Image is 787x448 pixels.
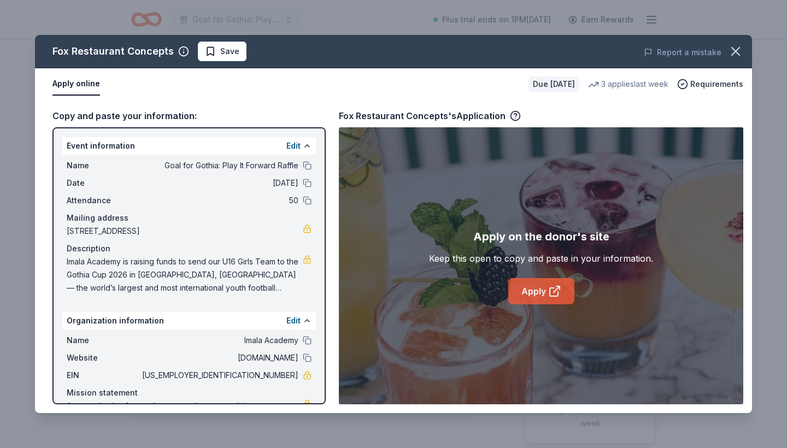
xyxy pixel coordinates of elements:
[67,351,140,364] span: Website
[140,351,298,364] span: [DOMAIN_NAME]
[429,252,653,265] div: Keep this open to copy and paste in your information.
[508,278,574,304] a: Apply
[198,42,246,61] button: Save
[67,176,140,190] span: Date
[67,211,312,225] div: Mailing address
[220,45,239,58] span: Save
[690,78,743,91] span: Requirements
[677,78,743,91] button: Requirements
[67,399,303,426] span: An organization focused on recreation, sports, leisure, or athletics. It received its nonprofit s...
[473,228,609,245] div: Apply on the donor's site
[588,78,668,91] div: 3 applies last week
[67,255,303,294] span: Imala Academy is raising funds to send our U16 Girls Team to the Gothia Cup 2026 in [GEOGRAPHIC_D...
[339,109,521,123] div: Fox Restaurant Concepts's Application
[528,76,579,92] div: Due [DATE]
[52,73,100,96] button: Apply online
[140,159,298,172] span: Goal for Gothia: Play It Forward Raffle
[67,386,312,399] div: Mission statement
[62,312,316,329] div: Organization information
[67,194,140,207] span: Attendance
[67,334,140,347] span: Name
[286,139,301,152] button: Edit
[140,334,298,347] span: Imala Academy
[52,43,174,60] div: Fox Restaurant Concepts
[286,314,301,327] button: Edit
[644,46,721,59] button: Report a mistake
[67,369,140,382] span: EIN
[140,194,298,207] span: 50
[62,137,316,155] div: Event information
[67,225,303,238] span: [STREET_ADDRESS]
[140,369,298,382] span: [US_EMPLOYER_IDENTIFICATION_NUMBER]
[67,159,140,172] span: Name
[52,109,326,123] div: Copy and paste your information:
[140,176,298,190] span: [DATE]
[67,242,312,255] div: Description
